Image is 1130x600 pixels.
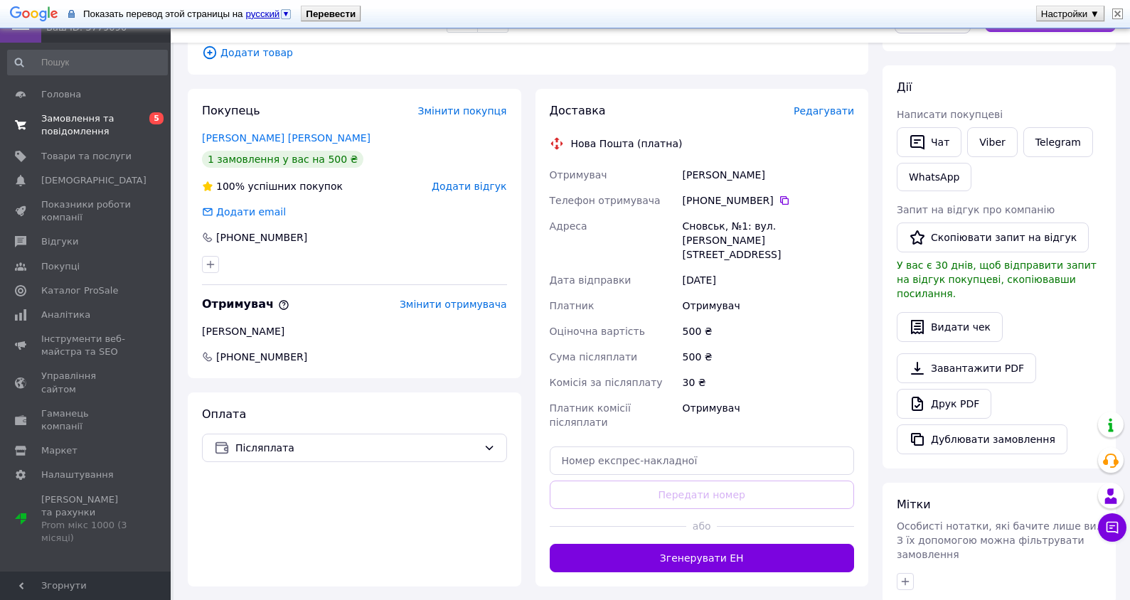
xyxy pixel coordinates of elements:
[550,446,855,475] input: Номер експрес-накладної
[68,9,75,19] img: Содержание этой защищенной страницы будет передано для перевода в Google через безопасное соедине...
[202,324,507,338] div: [PERSON_NAME]
[550,402,631,428] span: Платник комісії післяплати
[680,370,857,395] div: 30 ₴
[550,300,595,311] span: Платник
[202,151,363,168] div: 1 замовлення у вас на 500 ₴
[897,520,1099,560] span: Особисті нотатки, які бачите лише ви. З їх допомогою можна фільтрувати замовлення
[235,440,478,456] span: Післяплата
[41,407,132,433] span: Гаманець компанії
[897,259,1097,299] span: У вас є 30 днів, щоб відправити запит на відгук покупцеві, скопіювавши посилання.
[245,9,292,19] a: русский
[41,284,118,297] span: Каталог ProSale
[897,223,1089,252] button: Скопіювати запит на відгук
[202,45,854,60] span: Додати товар
[41,444,78,457] span: Маркет
[215,350,309,364] span: [PHONE_NUMBER]
[201,205,287,219] div: Додати email
[1037,6,1104,21] button: Настройки ▼
[41,235,78,248] span: Відгуки
[41,468,114,481] span: Налаштування
[41,112,132,138] span: Замовлення та повідомлення
[897,498,931,511] span: Мітки
[41,493,132,545] span: [PERSON_NAME] та рахунки
[897,353,1036,383] a: Завантажити PDF
[41,88,81,101] span: Головна
[1023,127,1093,157] a: Telegram
[897,424,1067,454] button: Дублювати замовлення
[41,370,132,395] span: Управління сайтом
[680,344,857,370] div: 500 ₴
[149,112,164,124] span: 5
[41,150,132,163] span: Товари та послуги
[41,333,132,358] span: Інструменти веб-майстра та SEO
[550,104,606,117] span: Доставка
[302,6,360,21] button: Перевести
[550,377,663,388] span: Комісія за післяплату
[550,195,661,206] span: Телефон отримувача
[897,80,912,94] span: Дії
[202,132,371,144] a: [PERSON_NAME] [PERSON_NAME]
[202,297,289,311] span: Отримувач
[897,163,971,191] a: WhatsApp
[680,213,857,267] div: Сновськ, №1: вул. [PERSON_NAME][STREET_ADDRESS]
[432,181,506,192] span: Додати відгук
[245,9,279,19] span: русский
[567,136,686,151] div: Нова Пошта (платна)
[306,9,356,19] b: Перевести
[7,50,168,75] input: Пошук
[686,519,717,533] span: або
[897,127,961,157] button: Чат
[41,198,132,224] span: Показники роботи компанії
[41,174,146,187] span: [DEMOGRAPHIC_DATA]
[202,407,246,421] span: Оплата
[897,204,1055,215] span: Запит на відгук про компанію
[10,5,58,25] img: Google Переводчик
[83,9,295,19] span: Показать перевод этой страницы на
[680,395,857,435] div: Отримувач
[550,351,638,363] span: Сума післяплати
[202,179,343,193] div: успішних покупок
[897,389,991,419] a: Друк PDF
[1098,513,1126,542] button: Чат з покупцем
[41,260,80,273] span: Покупці
[41,519,132,545] div: Prom мікс 1000 (3 місяці)
[418,105,507,117] span: Змінити покупця
[683,193,854,208] div: [PHONE_NUMBER]
[680,267,857,293] div: [DATE]
[215,205,287,219] div: Додати email
[216,181,245,192] span: 100%
[1112,9,1123,19] img: Закрыть
[680,162,857,188] div: [PERSON_NAME]
[550,326,645,337] span: Оціночна вартість
[202,104,260,117] span: Покупець
[550,274,631,286] span: Дата відправки
[680,293,857,318] div: Отримувач
[550,169,607,181] span: Отримувач
[550,220,587,232] span: Адреса
[794,105,854,117] span: Редагувати
[215,230,309,245] div: [PHONE_NUMBER]
[897,312,1003,342] button: Видати чек
[550,544,855,572] button: Згенерувати ЕН
[967,127,1017,157] a: Viber
[400,299,507,310] span: Змінити отримувача
[680,318,857,344] div: 500 ₴
[41,309,90,321] span: Аналітика
[897,109,1003,120] span: Написати покупцеві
